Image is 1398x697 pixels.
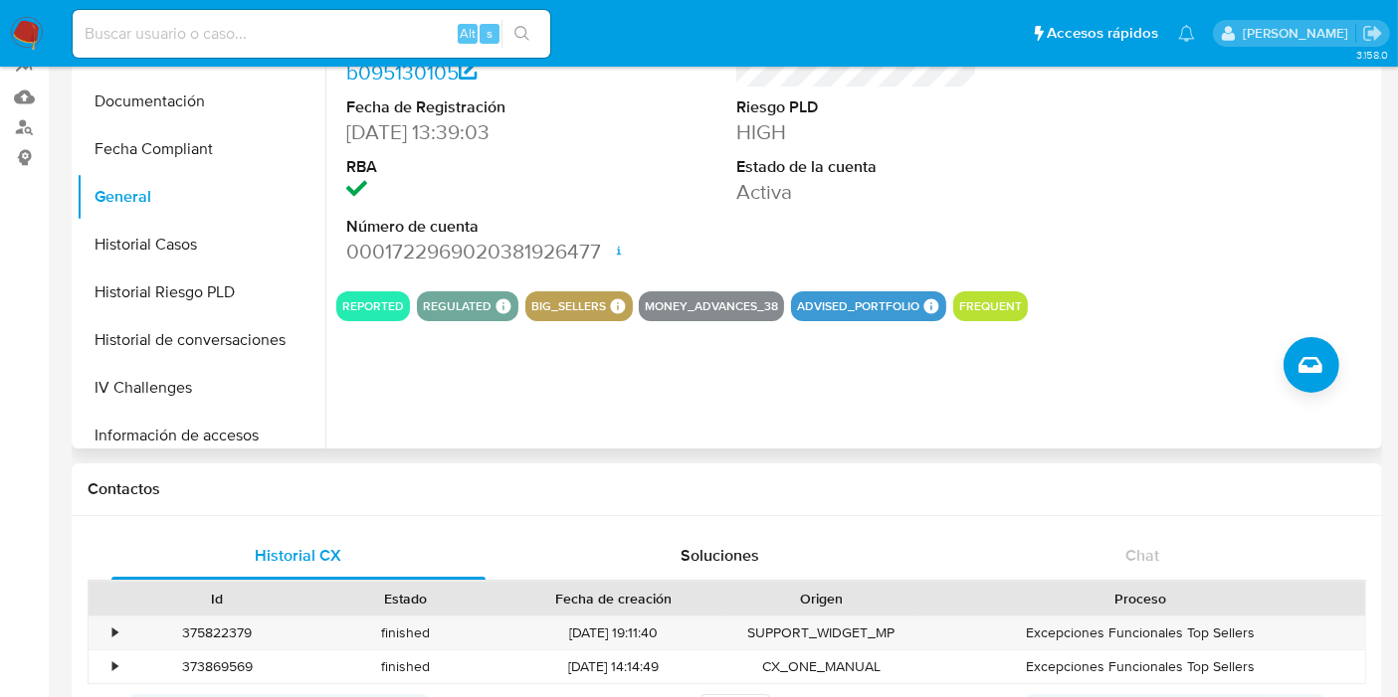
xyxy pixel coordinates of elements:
[77,173,325,221] button: General
[929,589,1351,609] div: Proceso
[346,96,587,118] dt: Fecha de Registración
[346,156,587,178] dt: RBA
[736,178,977,206] dd: Activa
[325,589,486,609] div: Estado
[682,544,760,567] span: Soluciones
[915,650,1365,683] div: Excepciones Funcionales Top Sellers
[915,616,1365,649] div: Excepciones Funcionales Top Sellers
[137,589,298,609] div: Id
[77,125,325,173] button: Fecha Compliant
[77,78,325,125] button: Documentación
[123,650,311,683] div: 373869569
[1356,47,1388,63] span: 3.158.0
[499,650,727,683] div: [DATE] 14:14:49
[1047,23,1158,44] span: Accesos rápidos
[736,118,977,146] dd: HIGH
[77,221,325,268] button: Historial Casos
[727,650,915,683] div: CX_ONE_MANUAL
[346,118,587,146] dd: [DATE] 13:39:03
[513,589,713,609] div: Fecha de creación
[741,589,901,609] div: Origen
[88,479,1366,499] h1: Contactos
[77,316,325,364] button: Historial de conversaciones
[256,544,342,567] span: Historial CX
[487,24,493,43] span: s
[311,616,499,649] div: finished
[460,24,476,43] span: Alt
[501,20,542,48] button: search-icon
[77,268,325,316] button: Historial Riesgo PLD
[112,657,117,676] div: •
[736,156,977,178] dt: Estado de la cuenta
[73,21,550,47] input: Buscar usuario o caso...
[499,616,727,649] div: [DATE] 19:11:40
[1125,544,1159,567] span: Chat
[1243,24,1355,43] p: marianathalie.grajeda@mercadolibre.com.mx
[346,216,587,238] dt: Número de cuenta
[1362,23,1383,44] a: Salir
[123,616,311,649] div: 375822379
[1178,25,1195,42] a: Notificaciones
[727,616,915,649] div: SUPPORT_WIDGET_MP
[77,364,325,412] button: IV Challenges
[112,623,117,642] div: •
[77,412,325,459] button: Información de accesos
[346,30,578,87] a: f24e8d971f2e4f0bf972a2b095130105
[736,96,977,118] dt: Riesgo PLD
[311,650,499,683] div: finished
[346,238,587,265] dd: 0001722969020381926477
